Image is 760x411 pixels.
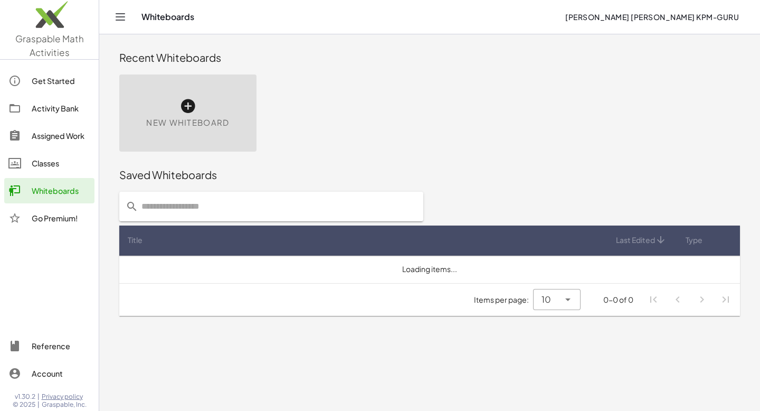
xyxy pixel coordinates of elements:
[4,178,94,203] a: Whiteboards
[4,68,94,94] a: Get Started
[119,256,740,283] td: Loading items...
[37,400,40,409] span: |
[32,102,90,115] div: Activity Bank
[474,294,533,305] span: Items per page:
[119,167,740,182] div: Saved Whiteboards
[32,367,90,380] div: Account
[616,235,655,246] span: Last Edited
[32,340,90,352] div: Reference
[112,8,129,25] button: Toggle navigation
[541,293,551,306] span: 10
[146,117,229,129] span: New Whiteboard
[642,288,738,312] nav: Pagination Navigation
[37,393,40,401] span: |
[4,151,94,176] a: Classes
[4,96,94,121] a: Activity Bank
[32,157,90,170] div: Classes
[32,74,90,87] div: Get Started
[32,129,90,142] div: Assigned Work
[686,235,702,246] span: Type
[13,400,35,409] span: © 2025
[557,7,747,26] button: [PERSON_NAME] [PERSON_NAME] KPM-Guru
[4,361,94,386] a: Account
[32,212,90,225] div: Go Premium!
[126,200,138,213] i: prepended action
[565,12,739,22] span: [PERSON_NAME] [PERSON_NAME] KPM-Guru
[15,33,84,58] span: Graspable Math Activities
[42,393,87,401] a: Privacy policy
[4,333,94,359] a: Reference
[4,123,94,148] a: Assigned Work
[15,393,35,401] span: v1.30.2
[32,184,90,197] div: Whiteboards
[128,235,142,246] span: Title
[42,400,87,409] span: Graspable, Inc.
[119,50,740,65] div: Recent Whiteboards
[603,294,633,305] div: 0-0 of 0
